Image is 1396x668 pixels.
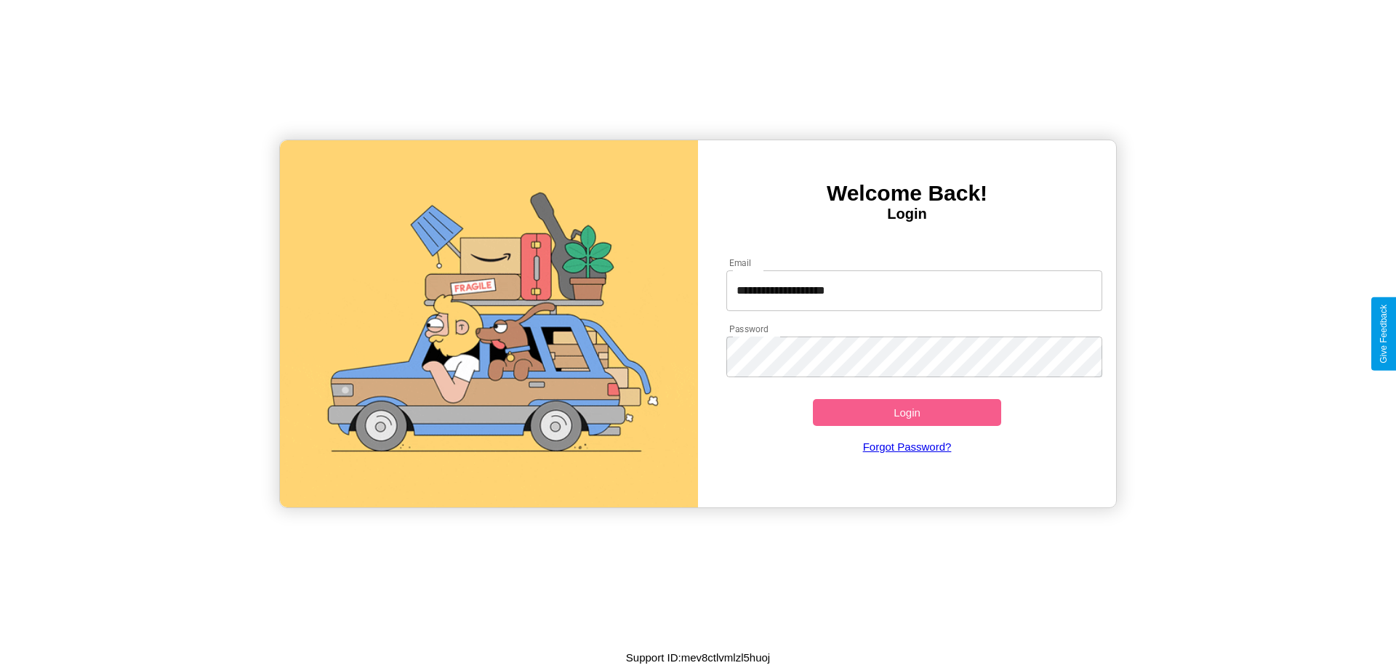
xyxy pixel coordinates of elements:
h4: Login [698,206,1116,222]
button: Login [813,399,1001,426]
a: Forgot Password? [719,426,1096,467]
img: gif [280,140,698,507]
label: Email [729,257,752,269]
p: Support ID: mev8ctlvmlzl5huoj [626,648,770,667]
div: Give Feedback [1379,305,1389,363]
h3: Welcome Back! [698,181,1116,206]
label: Password [729,323,768,335]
